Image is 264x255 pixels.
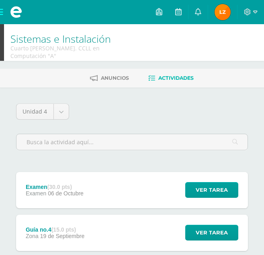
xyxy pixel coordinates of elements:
[51,226,76,233] strong: (15.0 pts)
[196,182,228,197] span: Ver tarea
[215,4,231,20] img: 1da357d5c4d0c4d679efca5109d3c9df.png
[26,226,84,233] div: Guía no.4
[40,233,85,239] span: 19 de Septiembre
[26,190,46,197] span: Examen
[90,72,129,85] a: Anuncios
[101,75,129,81] span: Anuncios
[158,75,194,81] span: Actividades
[16,104,69,119] a: Unidad 4
[23,104,47,119] span: Unidad 4
[196,225,228,240] span: Ver tarea
[10,33,136,44] h1: Sistemas e Instalación
[47,184,72,190] strong: (30.0 pts)
[10,44,136,60] div: Cuarto Bach. CCLL en Computación 'A'
[148,72,194,85] a: Actividades
[26,233,39,239] span: Zona
[16,134,248,150] input: Busca la actividad aquí...
[185,182,238,198] button: Ver tarea
[26,184,84,190] div: Examen
[48,190,84,197] span: 06 de Octubre
[185,225,238,240] button: Ver tarea
[10,32,111,46] a: Sistemas e Instalación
